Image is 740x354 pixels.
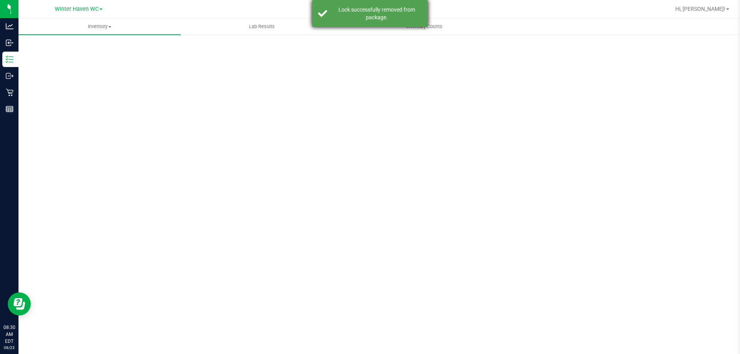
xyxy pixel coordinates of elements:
[8,292,31,315] iframe: Resource center
[3,324,15,345] p: 08:30 AM EDT
[6,105,13,113] inline-svg: Reports
[55,6,99,12] span: Winter Haven WC
[6,89,13,96] inline-svg: Retail
[18,18,181,35] a: Inventory
[6,22,13,30] inline-svg: Analytics
[675,6,725,12] span: Hi, [PERSON_NAME]!
[6,55,13,63] inline-svg: Inventory
[6,39,13,47] inline-svg: Inbound
[181,18,343,35] a: Lab Results
[18,23,181,30] span: Inventory
[331,6,422,21] div: Lock successfully removed from package.
[3,345,15,351] p: 08/23
[239,23,285,30] span: Lab Results
[6,72,13,80] inline-svg: Outbound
